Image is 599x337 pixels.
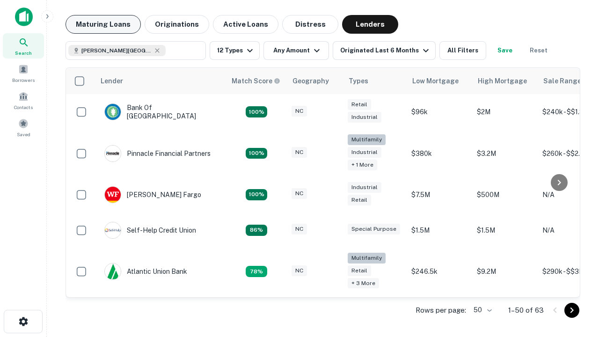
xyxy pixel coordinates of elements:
[349,75,368,87] div: Types
[348,278,379,289] div: + 3 more
[246,266,267,277] div: Matching Properties: 10, hasApolloMatch: undefined
[3,88,44,113] a: Contacts
[104,145,211,162] div: Pinnacle Financial Partners
[348,195,371,205] div: Retail
[407,212,472,248] td: $1.5M
[348,147,381,158] div: Industrial
[348,182,381,193] div: Industrial
[12,76,35,84] span: Borrowers
[287,68,343,94] th: Geography
[292,265,307,276] div: NC
[333,41,436,60] button: Originated Last 6 Months
[14,103,33,111] span: Contacts
[282,15,338,34] button: Distress
[104,222,196,239] div: Self-help Credit Union
[246,189,267,200] div: Matching Properties: 14, hasApolloMatch: undefined
[524,41,554,60] button: Reset
[472,130,538,177] td: $3.2M
[416,305,466,316] p: Rows per page:
[439,41,486,60] button: All Filters
[348,224,400,234] div: Special Purpose
[348,134,386,145] div: Multifamily
[407,94,472,130] td: $96k
[105,264,121,279] img: picture
[15,7,33,26] img: capitalize-icon.png
[292,75,329,87] div: Geography
[104,263,187,280] div: Atlantic Union Bank
[292,224,307,234] div: NC
[407,177,472,212] td: $7.5M
[490,41,520,60] button: Save your search to get updates of matches that match your search criteria.
[508,305,544,316] p: 1–50 of 63
[105,222,121,238] img: picture
[478,75,527,87] div: High Mortgage
[15,49,32,57] span: Search
[145,15,209,34] button: Originations
[292,188,307,199] div: NC
[348,160,377,170] div: + 1 more
[407,248,472,295] td: $246.5k
[246,106,267,117] div: Matching Properties: 14, hasApolloMatch: undefined
[348,265,371,276] div: Retail
[263,41,329,60] button: Any Amount
[232,76,280,86] div: Capitalize uses an advanced AI algorithm to match your search with the best lender. The match sco...
[210,41,260,60] button: 12 Types
[81,46,152,55] span: [PERSON_NAME][GEOGRAPHIC_DATA], [GEOGRAPHIC_DATA]
[226,68,287,94] th: Capitalize uses an advanced AI algorithm to match your search with the best lender. The match sco...
[342,15,398,34] button: Lenders
[472,177,538,212] td: $500M
[343,68,407,94] th: Types
[348,112,381,123] div: Industrial
[292,147,307,158] div: NC
[101,75,123,87] div: Lender
[232,76,278,86] h6: Match Score
[95,68,226,94] th: Lender
[407,68,472,94] th: Low Mortgage
[105,146,121,161] img: picture
[552,262,599,307] iframe: Chat Widget
[17,131,30,138] span: Saved
[213,15,278,34] button: Active Loans
[104,186,201,203] div: [PERSON_NAME] Fargo
[412,75,459,87] div: Low Mortgage
[472,68,538,94] th: High Mortgage
[470,303,493,317] div: 50
[3,115,44,140] a: Saved
[105,187,121,203] img: picture
[340,45,431,56] div: Originated Last 6 Months
[292,106,307,117] div: NC
[3,33,44,59] a: Search
[3,60,44,86] a: Borrowers
[66,15,141,34] button: Maturing Loans
[105,104,121,120] img: picture
[472,212,538,248] td: $1.5M
[407,130,472,177] td: $380k
[348,253,386,264] div: Multifamily
[348,99,371,110] div: Retail
[246,225,267,236] div: Matching Properties: 11, hasApolloMatch: undefined
[246,148,267,159] div: Matching Properties: 23, hasApolloMatch: undefined
[472,94,538,130] td: $2M
[564,303,579,318] button: Go to next page
[543,75,581,87] div: Sale Range
[104,103,217,120] div: Bank Of [GEOGRAPHIC_DATA]
[472,248,538,295] td: $9.2M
